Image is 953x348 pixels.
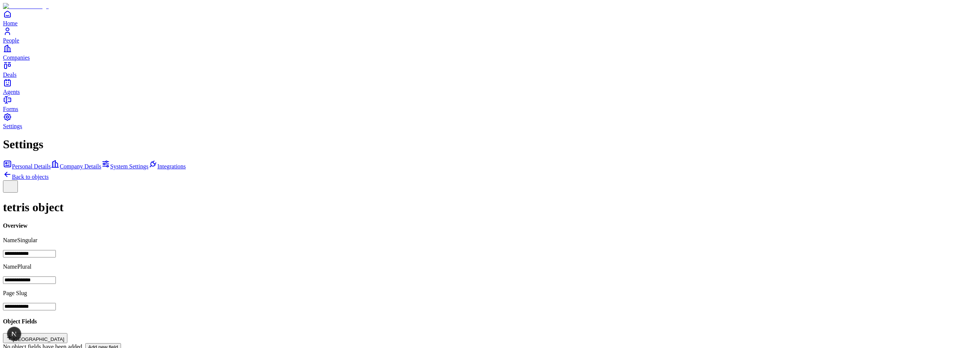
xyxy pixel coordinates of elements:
p: Name [3,237,950,244]
a: People [3,27,950,44]
a: Settings [3,113,950,129]
span: Personal Details [12,163,51,170]
button: [GEOGRAPHIC_DATA] [3,333,67,343]
p: Page Slug [3,290,950,297]
h1: Settings [3,137,950,151]
a: Home [3,10,950,26]
a: Back to objects [3,174,49,180]
span: Company Details [60,163,101,170]
span: Settings [3,123,22,129]
a: Agents [3,78,950,95]
img: Item Brain Logo [3,3,49,10]
a: Personal Details [3,163,51,170]
h4: Overview [3,222,950,229]
a: Companies [3,44,950,61]
span: People [3,37,19,44]
span: Deals [3,72,16,78]
h1: tetris object [3,200,950,214]
span: Agents [3,89,20,95]
span: Integrations [157,163,186,170]
span: System Settings [110,163,149,170]
h4: Object Fields [3,318,950,325]
a: Integrations [149,163,186,170]
span: Home [3,20,17,26]
a: System Settings [101,163,149,170]
span: Singular [17,237,37,243]
a: Deals [3,61,950,78]
p: Name [3,263,950,270]
span: Plural [17,263,31,270]
span: Companies [3,54,30,61]
a: Company Details [51,163,101,170]
span: Forms [3,106,18,112]
a: Forms [3,95,950,112]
